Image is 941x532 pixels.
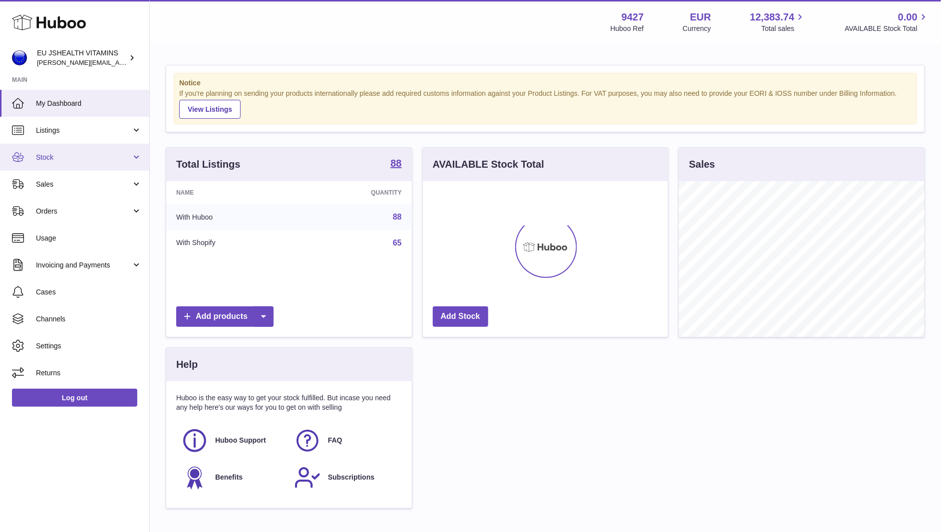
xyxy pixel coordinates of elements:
[215,436,266,445] span: Huboo Support
[845,10,929,33] a: 0.00 AVAILABLE Stock Total
[294,464,397,491] a: Subscriptions
[328,473,374,482] span: Subscriptions
[390,158,401,168] strong: 88
[215,473,243,482] span: Benefits
[393,213,402,221] a: 88
[390,158,401,170] a: 88
[37,58,200,66] span: [PERSON_NAME][EMAIL_ADDRESS][DOMAIN_NAME]
[689,158,715,171] h3: Sales
[166,181,299,204] th: Name
[181,464,284,491] a: Benefits
[393,239,402,247] a: 65
[36,368,142,378] span: Returns
[294,427,397,454] a: FAQ
[750,10,806,33] a: 12,383.74 Total sales
[36,180,131,189] span: Sales
[433,158,544,171] h3: AVAILABLE Stock Total
[898,10,918,24] span: 0.00
[179,100,241,119] a: View Listings
[622,10,644,24] strong: 9427
[36,99,142,108] span: My Dashboard
[12,50,27,65] img: laura@jessicasepel.com
[299,181,412,204] th: Quantity
[683,24,711,33] div: Currency
[433,306,488,327] a: Add Stock
[36,314,142,324] span: Channels
[328,436,342,445] span: FAQ
[166,204,299,230] td: With Huboo
[179,78,912,88] strong: Notice
[36,341,142,351] span: Settings
[176,306,274,327] a: Add products
[750,10,794,24] span: 12,383.74
[36,261,131,270] span: Invoicing and Payments
[761,24,806,33] span: Total sales
[36,126,131,135] span: Listings
[690,10,711,24] strong: EUR
[12,389,137,407] a: Log out
[36,234,142,243] span: Usage
[176,358,198,371] h3: Help
[181,427,284,454] a: Huboo Support
[36,153,131,162] span: Stock
[37,48,127,67] div: EU JSHEALTH VITAMINS
[36,207,131,216] span: Orders
[176,393,402,412] p: Huboo is the easy way to get your stock fulfilled. But incase you need any help here's our ways f...
[36,287,142,297] span: Cases
[611,24,644,33] div: Huboo Ref
[845,24,929,33] span: AVAILABLE Stock Total
[166,230,299,256] td: With Shopify
[176,158,241,171] h3: Total Listings
[179,89,912,119] div: If you're planning on sending your products internationally please add required customs informati...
